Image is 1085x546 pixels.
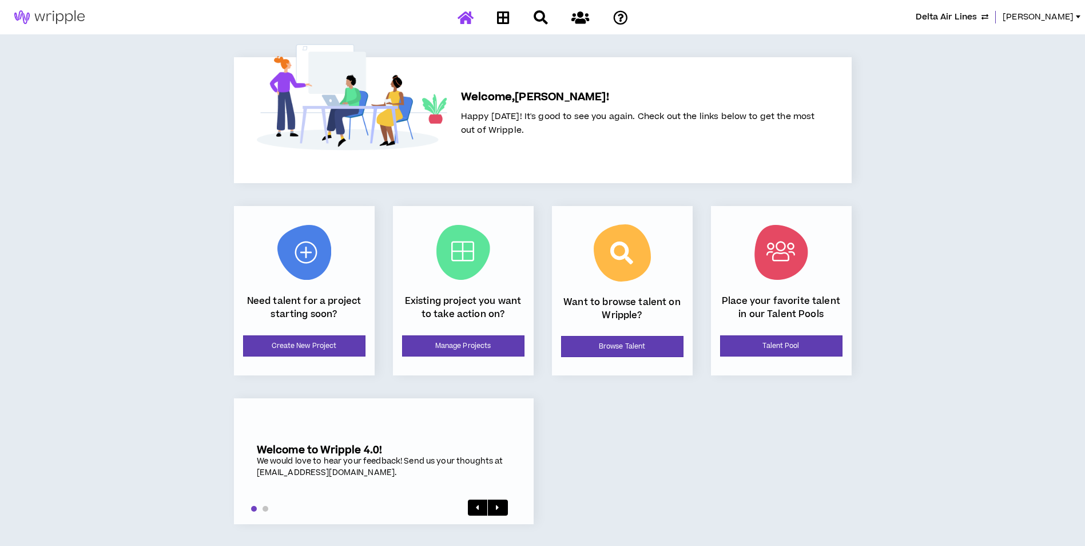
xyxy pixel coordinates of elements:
p: Place your favorite talent in our Talent Pools [720,295,842,321]
button: Delta Air Lines [916,11,988,23]
span: Happy [DATE]! It's good to see you again. Check out the links below to get the most out of Wripple. [461,110,815,136]
a: Manage Projects [402,335,524,357]
a: Browse Talent [561,336,683,357]
h5: Welcome to Wripple 4.0! [257,444,511,456]
div: We would love to hear your feedback! Send us your thoughts at [EMAIL_ADDRESS][DOMAIN_NAME]. [257,456,511,478]
p: Existing project you want to take action on? [402,295,524,321]
a: Create New Project [243,335,365,357]
a: Talent Pool [720,335,842,357]
p: Need talent for a project starting soon? [243,295,365,321]
h5: Welcome, [PERSON_NAME] ! [461,89,815,105]
span: Delta Air Lines [916,11,977,23]
p: Want to browse talent on Wripple? [561,296,683,322]
img: Current Projects [436,225,490,280]
span: [PERSON_NAME] [1003,11,1074,23]
img: New Project [277,225,331,280]
img: Talent Pool [754,225,808,280]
